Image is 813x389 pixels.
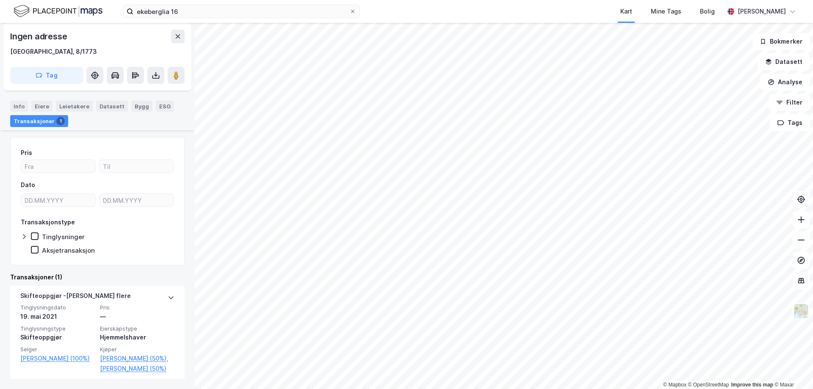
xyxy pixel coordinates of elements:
[133,5,349,18] input: Søk på adresse, matrikkel, gårdeiere, leietakere eller personer
[771,348,813,389] iframe: Chat Widget
[731,382,773,388] a: Improve this map
[10,115,68,127] div: Transaksjoner
[100,194,174,207] input: DD.MM.YYYY
[700,6,715,17] div: Bolig
[651,6,681,17] div: Mine Tags
[100,325,174,332] span: Eierskapstype
[663,382,686,388] a: Mapbox
[758,53,810,70] button: Datasett
[738,6,786,17] div: [PERSON_NAME]
[21,217,75,227] div: Transaksjonstype
[688,382,729,388] a: OpenStreetMap
[21,180,35,190] div: Dato
[31,101,53,112] div: Eiere
[100,346,174,353] span: Kjøper
[769,94,810,111] button: Filter
[20,332,95,342] div: Skifteoppgjør
[10,67,83,84] button: Tag
[770,114,810,131] button: Tags
[100,304,174,311] span: Pris
[10,272,185,282] div: Transaksjoner (1)
[100,353,174,364] a: [PERSON_NAME] (50%),
[793,303,809,319] img: Z
[20,312,95,322] div: 19. mai 2021
[100,160,174,173] input: Til
[100,312,174,322] div: —
[760,74,810,91] button: Analyse
[20,291,131,304] div: Skifteoppgjør - [PERSON_NAME] flere
[20,353,95,364] a: [PERSON_NAME] (100%)
[21,148,32,158] div: Pris
[21,194,95,207] input: DD.MM.YYYY
[42,233,85,241] div: Tinglysninger
[56,117,65,125] div: 1
[10,30,69,43] div: Ingen adresse
[100,332,174,342] div: Hjemmelshaver
[14,4,102,19] img: logo.f888ab2527a4732fd821a326f86c7f29.svg
[771,348,813,389] div: Kontrollprogram for chat
[10,101,28,112] div: Info
[20,346,95,353] span: Selger
[10,47,97,57] div: [GEOGRAPHIC_DATA], 8/1773
[20,325,95,332] span: Tinglysningstype
[100,364,174,374] a: [PERSON_NAME] (50%)
[620,6,632,17] div: Kart
[752,33,810,50] button: Bokmerker
[21,160,95,173] input: Fra
[42,246,95,254] div: Aksjetransaksjon
[20,304,95,311] span: Tinglysningsdato
[156,101,174,112] div: ESG
[131,101,152,112] div: Bygg
[56,101,93,112] div: Leietakere
[96,101,128,112] div: Datasett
